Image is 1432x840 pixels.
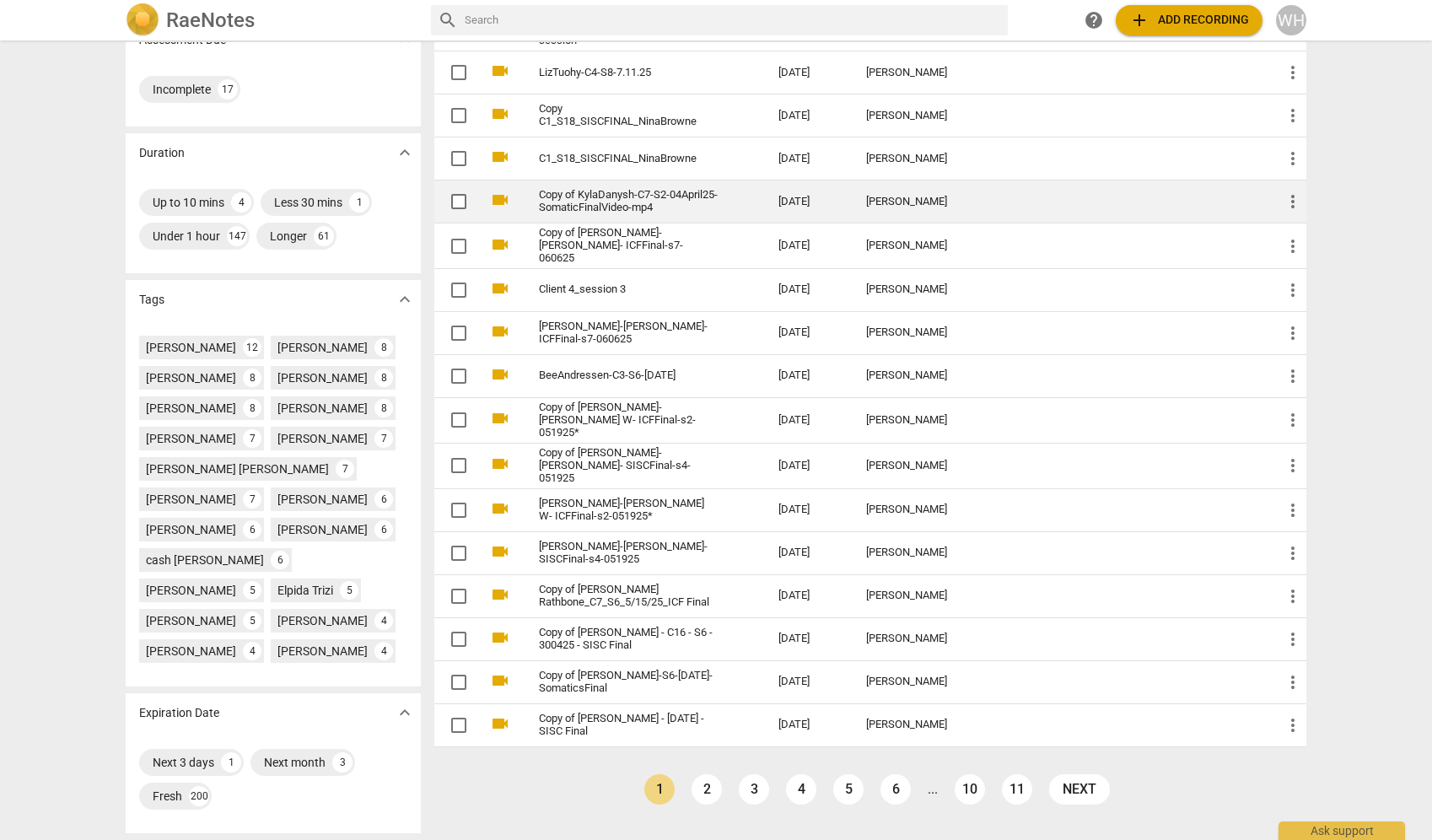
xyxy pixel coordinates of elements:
div: 8 [243,369,261,387]
a: [PERSON_NAME]-[PERSON_NAME]- SISCFinal-s4-051925 [539,541,718,566]
div: [PERSON_NAME] [866,283,948,296]
div: 5 [340,581,358,600]
div: 4 [243,642,261,660]
div: Under 1 hour [153,228,220,245]
div: [PERSON_NAME] [277,430,368,447]
span: videocam [490,408,510,428]
div: Next 3 days [153,754,214,771]
button: Show more [392,287,417,312]
span: search [438,10,458,30]
div: Elpida Trizi [277,582,333,599]
div: Less 30 mins [274,194,342,211]
td: [DATE] [765,531,853,574]
p: Duration [139,144,185,162]
span: more_vert [1283,410,1303,430]
div: [PERSON_NAME] [146,400,236,417]
span: videocam [490,321,510,342]
span: more_vert [1283,455,1303,476]
div: [PERSON_NAME] [866,460,948,472]
span: more_vert [1283,629,1303,649]
div: [PERSON_NAME] [866,719,948,731]
td: [DATE] [765,574,853,617]
a: Copy of [PERSON_NAME]-[PERSON_NAME] W- ICFFinal-s2-051925* [539,401,718,439]
div: 4 [374,642,393,660]
div: [PERSON_NAME] [146,643,236,660]
div: 6 [374,490,393,509]
span: more_vert [1283,148,1303,169]
div: 61 [314,226,334,246]
div: 12 [243,338,261,357]
div: [PERSON_NAME] [866,503,948,516]
span: more_vert [1283,543,1303,563]
a: [PERSON_NAME]-[PERSON_NAME]- ICFFinal-s7-060625 [539,320,718,346]
td: [DATE] [765,94,853,137]
span: more_vert [1283,500,1303,520]
span: expand_more [395,289,415,310]
td: [DATE] [765,137,853,180]
span: videocam [490,278,510,299]
div: 8 [374,369,393,387]
span: more_vert [1283,191,1303,212]
a: Copy of [PERSON_NAME] Rathbone_C7_S6_5/15/25_ICF Final [539,584,718,609]
div: [PERSON_NAME] [866,369,948,382]
h2: RaeNotes [166,8,255,32]
div: [PERSON_NAME] [PERSON_NAME] [146,460,329,477]
li: ... [928,782,938,797]
div: Ask support [1279,821,1405,840]
div: [PERSON_NAME] [277,491,368,508]
div: [PERSON_NAME] [866,326,948,339]
a: Page 4 [786,774,816,805]
td: [DATE] [765,660,853,703]
a: Page 2 [692,774,722,805]
span: more_vert [1283,586,1303,606]
span: videocam [490,364,510,385]
div: [PERSON_NAME] [277,339,368,356]
div: Fresh [153,788,182,805]
div: 5 [243,581,261,600]
button: Upload [1116,5,1262,35]
a: Copy of [PERSON_NAME]-[PERSON_NAME]- ICFFinal-s7-060625 [539,227,718,265]
span: videocam [490,584,510,605]
div: 6 [271,551,289,569]
td: [DATE] [765,311,853,354]
a: Copy of KylaDanysh-C7-S2-04April25-SomaticFinalVideo-mp4 [539,189,718,214]
td: [DATE] [765,488,853,531]
a: Copy C1_S18_SISCFINAL_NinaBrowne [539,103,718,128]
div: 200 [189,786,209,806]
div: 8 [243,399,261,417]
div: 1 [349,192,369,213]
a: Page 11 [1002,774,1032,805]
div: 7 [374,429,393,448]
a: Page 6 [880,774,911,805]
div: [PERSON_NAME] [146,521,236,538]
td: [DATE] [765,268,853,311]
button: WH [1276,5,1306,35]
input: Search [465,7,1001,34]
div: [PERSON_NAME] [866,110,948,122]
div: 4 [374,611,393,630]
td: [DATE] [765,180,853,223]
p: Expiration Date [139,704,219,722]
div: [PERSON_NAME] [866,547,948,559]
span: videocam [490,234,510,255]
span: more_vert [1283,62,1303,83]
span: videocam [490,104,510,124]
span: Add recording [1129,10,1249,30]
a: Page 10 [955,774,985,805]
div: 1 [221,752,241,773]
div: 7 [243,429,261,448]
a: Client 4_session 3 [539,283,718,296]
td: [DATE] [765,51,853,94]
img: Logo [126,3,159,37]
a: Help [1079,5,1109,35]
div: 147 [227,226,247,246]
span: expand_more [395,703,415,723]
div: Next month [264,754,326,771]
span: more_vert [1283,105,1303,126]
div: [PERSON_NAME] [277,612,368,629]
button: Show more [392,700,417,725]
div: [PERSON_NAME] [146,612,236,629]
div: [PERSON_NAME] [866,676,948,688]
a: C1_S18_SISCFINAL_NinaBrowne [539,153,718,165]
